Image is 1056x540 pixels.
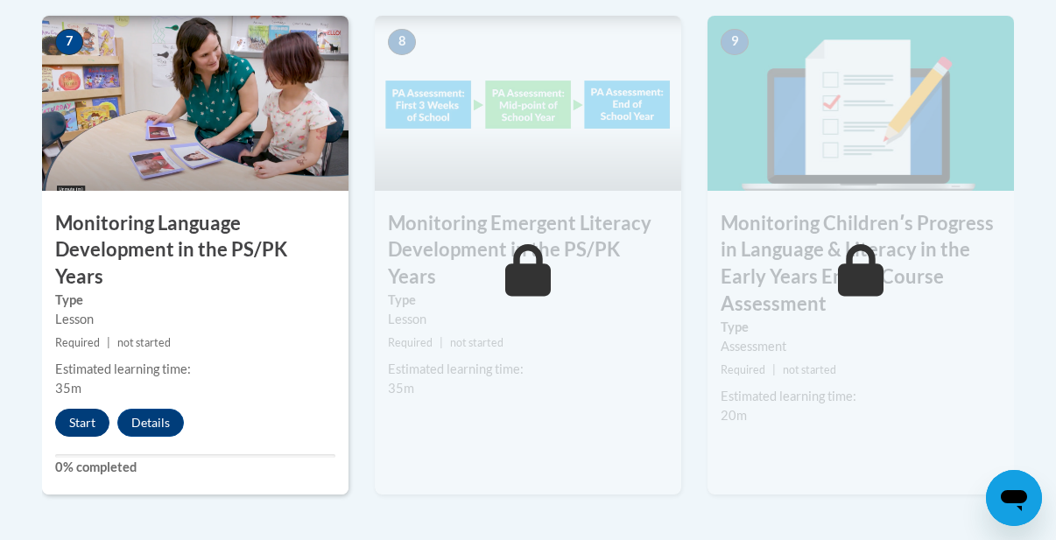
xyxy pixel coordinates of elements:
[450,336,503,349] span: not started
[388,310,668,329] div: Lesson
[772,363,776,376] span: |
[55,336,100,349] span: Required
[388,291,668,310] label: Type
[55,409,109,437] button: Start
[55,310,335,329] div: Lesson
[55,458,335,477] label: 0% completed
[721,337,1001,356] div: Assessment
[388,381,414,396] span: 35m
[107,336,110,349] span: |
[375,210,681,291] h3: Monitoring Emergent Literacy Development in the PS/PK Years
[117,336,171,349] span: not started
[721,318,1001,337] label: Type
[721,29,749,55] span: 9
[55,291,335,310] label: Type
[388,360,668,379] div: Estimated learning time:
[375,16,681,191] img: Course Image
[721,363,765,376] span: Required
[42,16,348,191] img: Course Image
[55,381,81,396] span: 35m
[55,360,335,379] div: Estimated learning time:
[986,470,1042,526] iframe: Button to launch messaging window
[708,210,1014,318] h3: Monitoring Childrenʹs Progress in Language & Literacy in the Early Years End of Course Assessment
[388,29,416,55] span: 8
[783,363,836,376] span: not started
[55,29,83,55] span: 7
[440,336,443,349] span: |
[721,408,747,423] span: 20m
[117,409,184,437] button: Details
[388,336,433,349] span: Required
[721,387,1001,406] div: Estimated learning time:
[708,16,1014,191] img: Course Image
[42,210,348,291] h3: Monitoring Language Development in the PS/PK Years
